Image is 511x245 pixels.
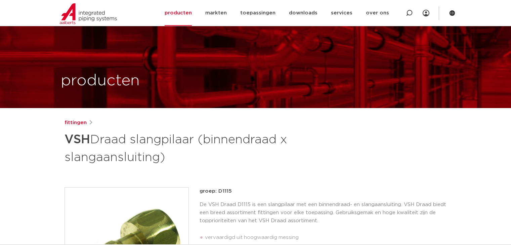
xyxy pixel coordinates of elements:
[65,134,90,146] strong: VSH
[61,70,140,92] h1: producten
[200,187,447,195] p: groep: D1115
[205,232,447,243] li: vervaardigd uit hoogwaardig messing
[65,119,87,127] a: fittingen
[200,201,447,225] p: De VSH Draad D1115 is een slangpilaar met een binnendraad- en slangaansluiting. VSH Draad biedt e...
[65,130,317,166] h1: Draad slangpilaar (binnendraad x slangaansluiting)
